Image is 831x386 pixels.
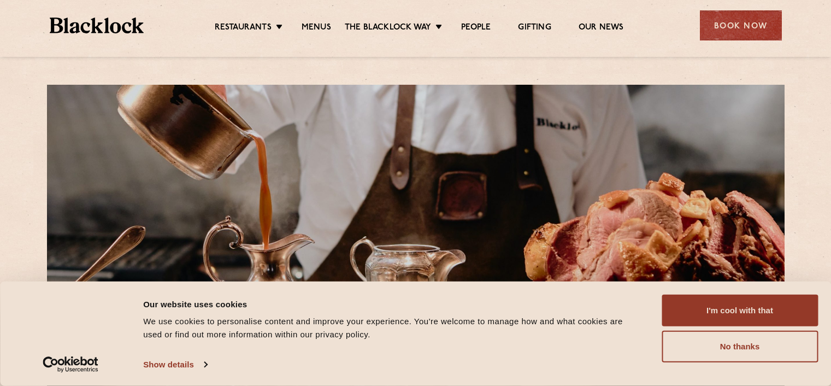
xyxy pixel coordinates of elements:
[143,315,637,341] div: We use cookies to personalise content and improve your experience. You're welcome to manage how a...
[662,331,818,362] button: No thanks
[518,22,551,34] a: Gifting
[143,297,637,311] div: Our website uses cookies
[579,22,624,34] a: Our News
[23,356,119,373] a: Usercentrics Cookiebot - opens in a new window
[50,17,144,33] img: BL_Textured_Logo-footer-cropped.svg
[345,22,431,34] a: The Blacklock Way
[461,22,491,34] a: People
[302,22,331,34] a: Menus
[215,22,272,34] a: Restaurants
[143,356,207,373] a: Show details
[700,10,782,40] div: Book Now
[662,295,818,326] button: I'm cool with that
